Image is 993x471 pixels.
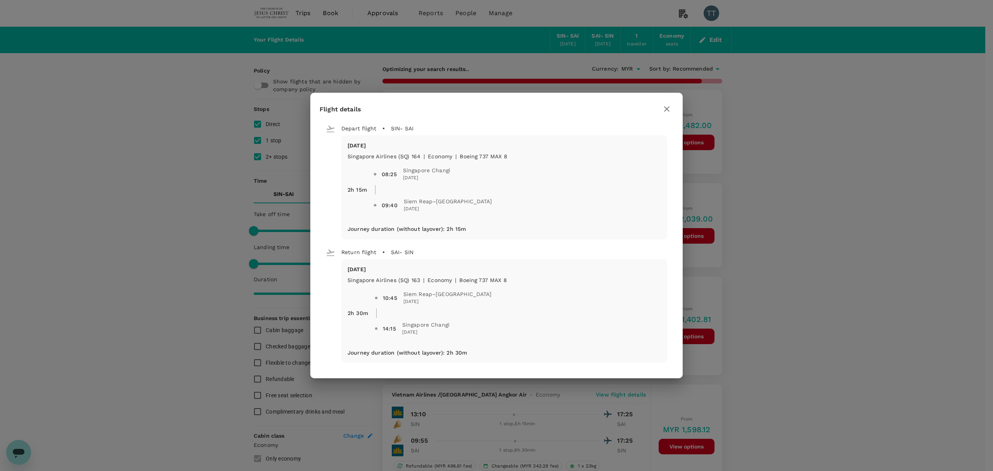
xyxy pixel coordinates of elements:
[348,186,367,194] p: 2h 15m
[403,174,450,182] span: [DATE]
[403,166,450,174] span: Singapore Changi
[403,298,491,306] span: [DATE]
[320,106,361,113] span: Flight details
[427,276,452,284] p: economy
[402,329,450,336] span: [DATE]
[348,309,368,317] p: 2h 30m
[348,152,420,160] p: Singapore Airlines (SQ) 164
[404,197,492,205] span: Siem Reap–[GEOGRAPHIC_DATA]
[460,152,507,160] p: Boeing 737 MAX 8
[341,248,376,256] p: Return flight
[424,153,425,159] span: |
[348,225,466,233] p: Journey duration (without layover) : 2h 15m
[348,142,661,149] p: [DATE]
[404,205,492,213] span: [DATE]
[382,201,398,209] div: 09:40
[428,152,452,160] p: economy
[391,248,413,256] p: SAI - SIN
[348,276,420,284] p: Singapore Airlines (SQ) 163
[391,125,413,132] p: SIN - SAI
[348,349,467,357] p: Journey duration (without layover) : 2h 30m
[459,276,507,284] p: Boeing 737 MAX 8
[383,294,397,302] div: 10:45
[383,325,396,332] div: 14:15
[423,277,424,283] span: |
[455,277,456,283] span: |
[348,265,661,273] p: [DATE]
[341,125,376,132] p: Depart flight
[455,153,457,159] span: |
[382,170,397,178] div: 08:25
[402,321,450,329] span: Singapore Changi
[403,290,491,298] span: Siem Reap–[GEOGRAPHIC_DATA]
